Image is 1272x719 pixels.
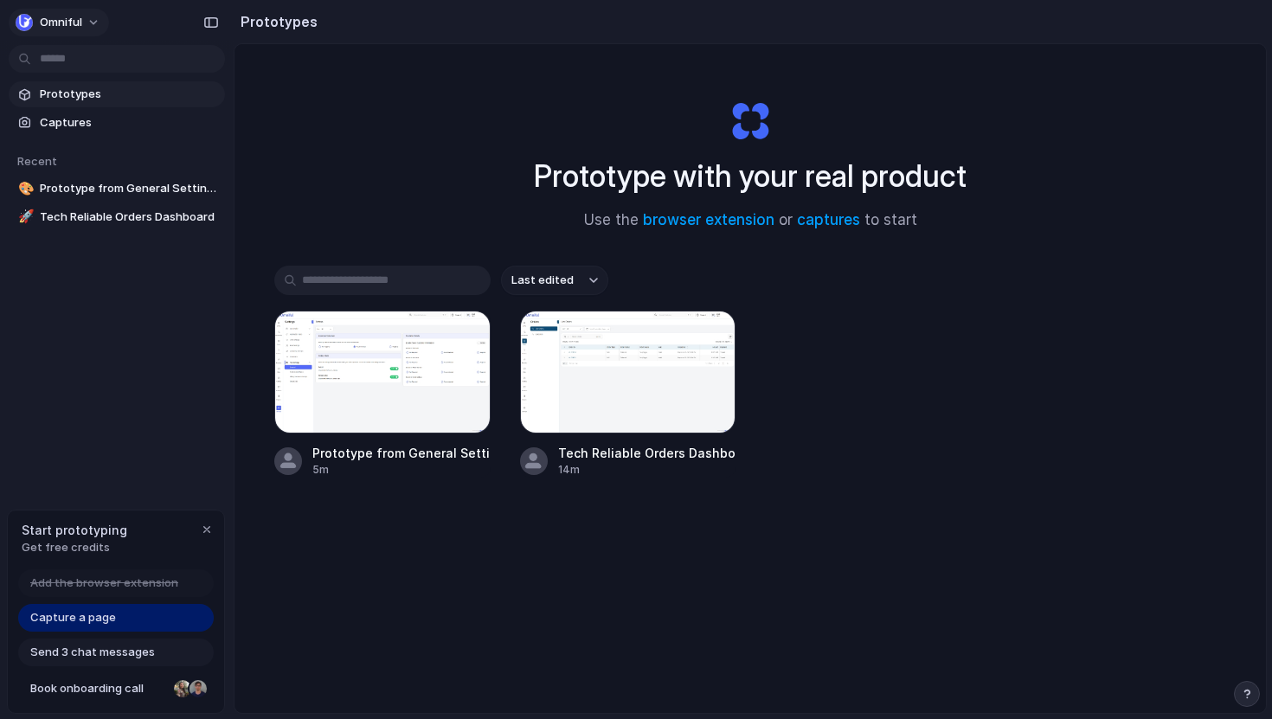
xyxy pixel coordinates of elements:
[17,154,57,168] span: Recent
[188,678,209,699] div: Christian Iacullo
[16,180,33,197] button: 🎨
[534,153,967,199] h1: Prototype with your real product
[558,462,736,478] div: 14m
[40,86,218,103] span: Prototypes
[312,462,491,478] div: 5m
[16,209,33,226] button: 🚀
[18,675,214,703] a: Book onboarding call
[30,680,167,697] span: Book onboarding call
[9,110,225,136] a: Captures
[40,14,82,31] span: Omniful
[643,211,774,228] a: browser extension
[511,272,574,289] span: Last edited
[40,114,218,132] span: Captures
[274,311,491,478] a: Prototype from General Settings CapturePrototype from General Settings Capture5m
[501,266,608,295] button: Last edited
[40,180,218,197] span: Prototype from General Settings Capture
[30,609,116,626] span: Capture a page
[558,444,736,462] div: Tech Reliable Orders Dashboard
[9,204,225,230] a: 🚀Tech Reliable Orders Dashboard
[9,176,225,202] a: 🎨Prototype from General Settings Capture
[40,209,218,226] span: Tech Reliable Orders Dashboard
[520,311,736,478] a: Tech Reliable Orders DashboardTech Reliable Orders Dashboard14m
[30,575,178,592] span: Add the browser extension
[30,644,155,661] span: Send 3 chat messages
[797,211,860,228] a: captures
[172,678,193,699] div: Nicole Kubica
[22,521,127,539] span: Start prototyping
[18,207,30,227] div: 🚀
[22,539,127,556] span: Get free credits
[584,209,917,232] span: Use the or to start
[9,81,225,107] a: Prototypes
[18,179,30,199] div: 🎨
[312,444,491,462] div: Prototype from General Settings Capture
[9,9,109,36] button: Omniful
[234,11,318,32] h2: Prototypes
